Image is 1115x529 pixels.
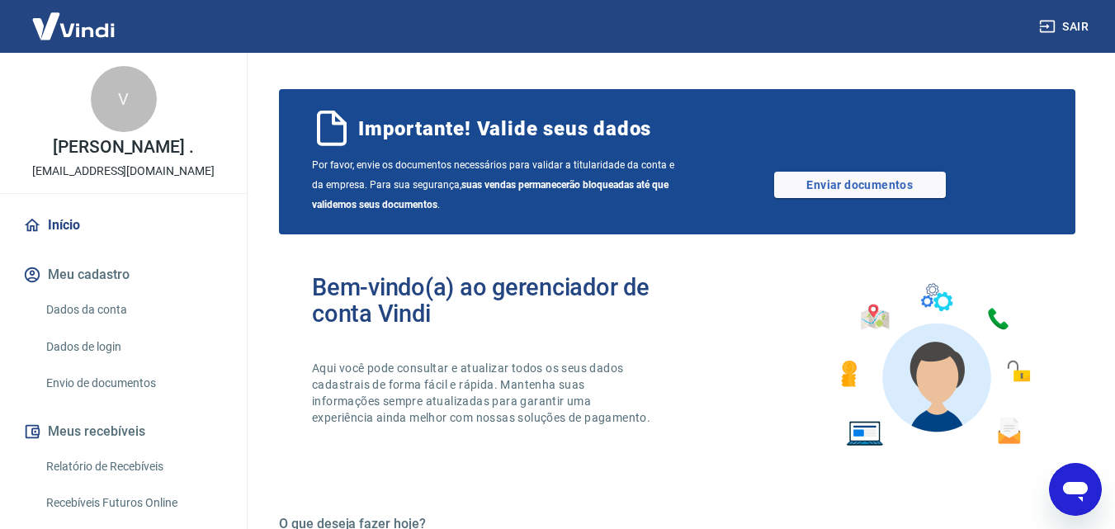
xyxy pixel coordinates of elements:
span: Por favor, envie os documentos necessários para validar a titularidade da conta e da empresa. Par... [312,155,678,215]
p: [EMAIL_ADDRESS][DOMAIN_NAME] [32,163,215,180]
button: Meus recebíveis [20,413,227,450]
a: Dados de login [40,330,227,364]
p: [PERSON_NAME] . [53,139,194,156]
a: Início [20,207,227,243]
a: Relatório de Recebíveis [40,450,227,484]
b: suas vendas permanecerão bloqueadas até que validemos seus documentos [312,179,669,210]
div: V [91,66,157,132]
iframe: Botão para abrir a janela de mensagens, conversa em andamento [1049,463,1102,516]
a: Envio de documentos [40,366,227,400]
img: Imagem de um avatar masculino com diversos icones exemplificando as funcionalidades do gerenciado... [826,274,1042,456]
button: Sair [1036,12,1095,42]
img: Vindi [20,1,127,51]
button: Meu cadastro [20,257,227,293]
span: Importante! Valide seus dados [358,116,651,142]
a: Dados da conta [40,293,227,327]
a: Recebíveis Futuros Online [40,486,227,520]
h2: Bem-vindo(a) ao gerenciador de conta Vindi [312,274,678,327]
p: Aqui você pode consultar e atualizar todos os seus dados cadastrais de forma fácil e rápida. Mant... [312,360,654,426]
a: Enviar documentos [774,172,946,198]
